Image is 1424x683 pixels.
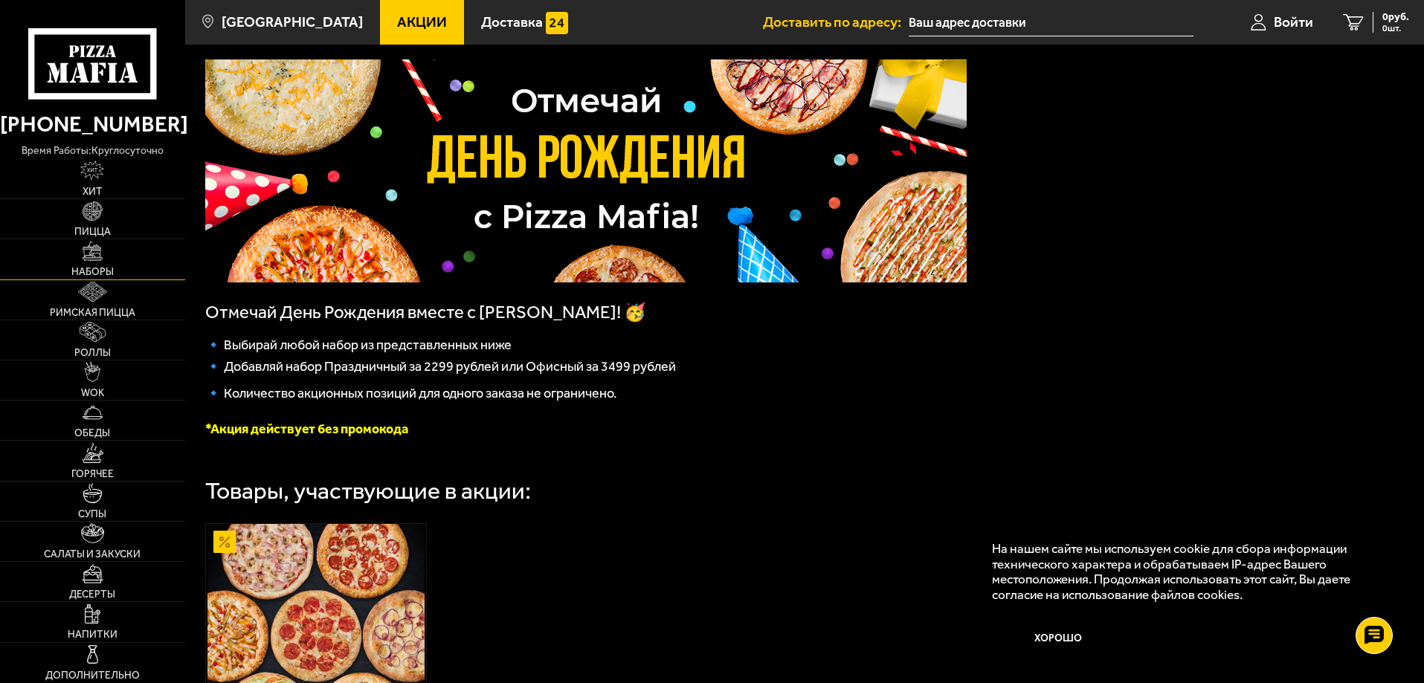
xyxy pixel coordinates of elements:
span: 🔹 Количество акционных позиций для одного заказа не ограничено. [205,385,617,401]
span: WOK [81,388,104,398]
span: 0 руб. [1382,12,1409,22]
span: Обеды [74,428,110,438]
img: 1024x1024 [205,59,967,282]
span: Хит [83,187,103,197]
span: Акции [397,15,447,29]
span: Десерты [69,589,115,600]
span: Отмечай День Рождения вместе с [PERSON_NAME]! 🥳 [205,302,646,323]
span: Роллы [74,348,111,358]
span: Доставка [481,15,543,29]
span: Дополнительно [45,670,140,681]
span: Доставить по адресу: [763,15,909,29]
div: Товары, участвующие в акции: [205,479,531,503]
span: Супы [78,509,106,519]
span: 🔹 Выбирай любой набор из представленных ниже [205,337,512,353]
button: Хорошо [992,617,1126,661]
span: Наборы [71,267,114,277]
span: Войти [1274,15,1313,29]
span: 🔹 Добавляй набор Праздничный за 2299 рублей или Офисный за 3499 рублей [205,358,676,375]
span: Напитки [68,629,117,640]
span: Римская пицца [50,308,135,318]
span: Пицца [74,227,111,237]
span: Горячее [71,469,114,479]
font: *Акция действует без промокода [205,421,408,437]
img: 15daf4d41897b9f0e9f617042186c801.svg [546,12,568,34]
span: 0 шт. [1382,24,1409,33]
span: Салаты и закуски [44,549,141,560]
input: Ваш адрес доставки [909,9,1193,36]
span: [GEOGRAPHIC_DATA] [222,15,363,29]
img: Акционный [213,531,236,553]
p: На нашем сайте мы используем cookie для сбора информации технического характера и обрабатываем IP... [992,541,1381,603]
